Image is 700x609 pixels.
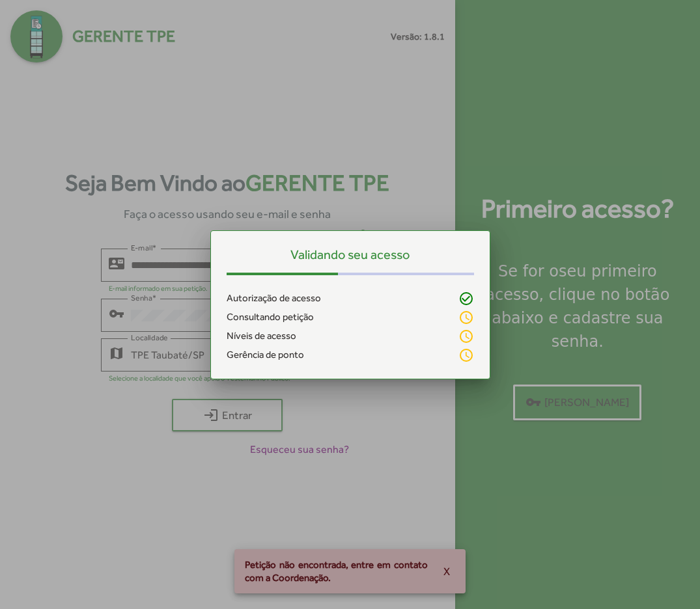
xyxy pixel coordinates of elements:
[227,329,296,344] span: Níveis de acesso
[458,347,474,363] mat-icon: schedule
[458,310,474,325] mat-icon: schedule
[227,247,474,262] h5: Validando seu acesso
[227,347,304,362] span: Gerência de ponto
[227,310,314,325] span: Consultando petição
[227,291,321,306] span: Autorização de acesso
[458,291,474,306] mat-icon: check_circle_outline
[458,329,474,344] mat-icon: schedule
